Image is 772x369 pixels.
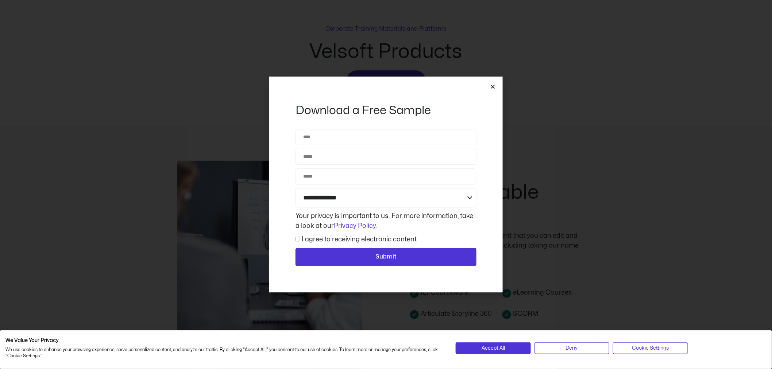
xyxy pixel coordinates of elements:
[5,347,445,359] p: We use cookies to enhance your browsing experience, serve personalized content, and analyze our t...
[302,236,417,242] label: I agree to receiving electronic content
[296,103,476,118] h2: Download a Free Sample
[534,342,609,354] button: Deny all cookies
[566,344,578,352] span: Deny
[482,344,505,352] span: Accept All
[334,223,376,229] a: Privacy Policy
[375,252,397,262] span: Submit
[5,337,445,344] h2: We Value Your Privacy
[294,211,478,231] div: Your privacy is important to us. For more information, take a look at our .
[613,342,688,354] button: Adjust cookie preferences
[490,84,495,89] a: Close
[456,342,530,354] button: Accept all cookies
[632,344,669,352] span: Cookie Settings
[296,248,476,266] button: Submit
